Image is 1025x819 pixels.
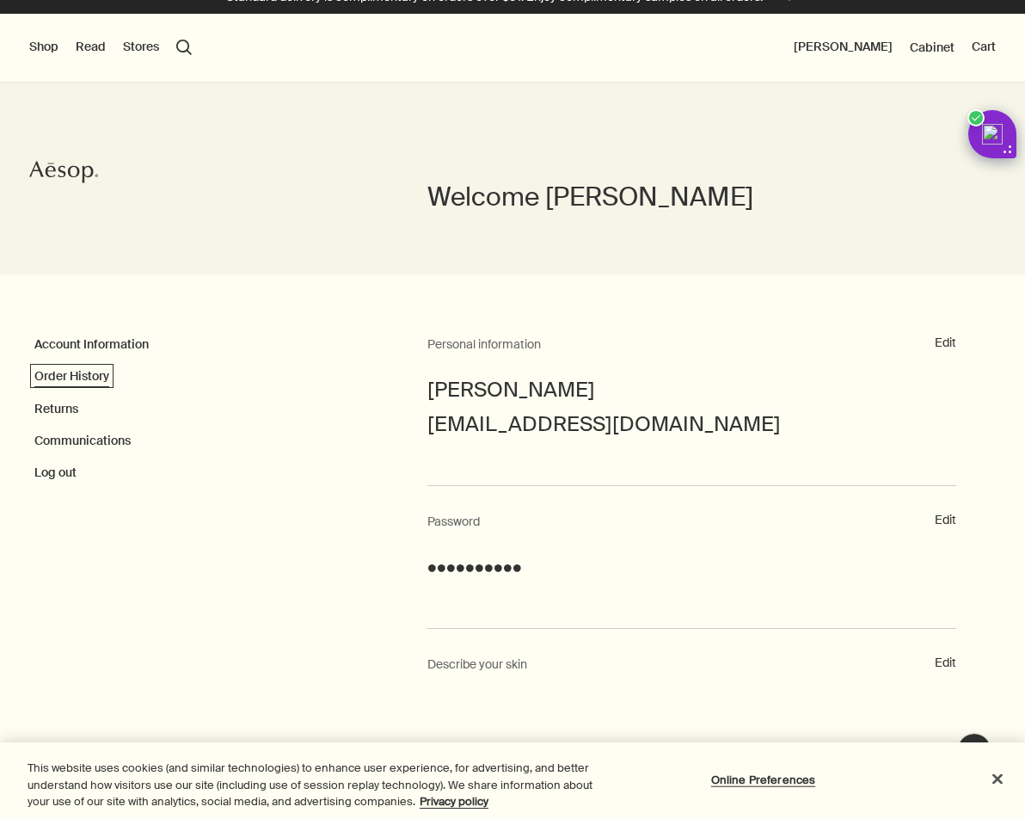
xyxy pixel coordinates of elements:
[123,39,159,56] button: Stores
[29,39,58,56] button: Shop
[979,760,1016,797] button: Close
[427,512,913,533] h2: Password
[34,465,77,482] button: Log out
[427,550,956,585] div: ••••••••••
[76,39,106,56] button: Read
[972,39,996,56] button: Cart
[935,335,956,352] button: Edit
[957,733,991,767] button: Live Assistance
[935,512,956,529] button: Edit
[34,433,131,448] a: Communications
[427,335,913,355] h2: Personal information
[709,762,817,797] button: Online Preferences, Opens the preference center dialog
[935,655,956,672] button: Edit
[794,14,996,83] nav: supplementary
[176,40,192,55] button: Open search
[420,794,488,809] a: More information about your privacy, opens in a new tab
[28,760,615,810] div: This website uses cookies (and similar technologies) to enhance user experience, for advertising,...
[29,159,98,185] svg: Aesop
[427,407,956,442] div: [EMAIL_ADDRESS][DOMAIN_NAME]
[29,14,192,83] nav: primary
[34,335,427,483] nav: My Account Page Menu Navigation
[34,336,149,352] a: Account Information
[794,39,893,56] button: [PERSON_NAME]
[25,155,102,194] a: Aesop
[34,401,78,416] a: Returns
[910,40,954,55] a: Cabinet
[427,655,913,675] h2: Describe your skin
[427,373,956,408] div: [PERSON_NAME]
[34,368,109,384] a: Order History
